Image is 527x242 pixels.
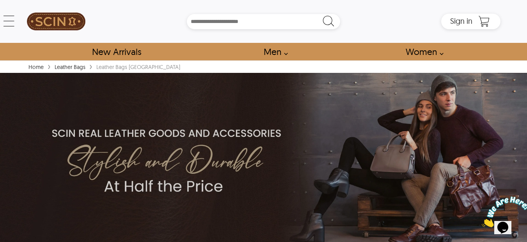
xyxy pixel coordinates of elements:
[450,19,472,25] a: Sign in
[27,4,86,39] a: SCIN
[450,16,472,26] span: Sign in
[476,16,492,27] a: Shopping Cart
[83,43,150,60] a: Shop New Arrivals
[479,193,527,230] iframe: chat widget
[53,64,87,71] a: Leather Bags
[255,43,292,60] a: shop men's leather jackets
[89,59,92,73] span: ›
[94,63,182,71] div: Leather Bags [GEOGRAPHIC_DATA]
[3,3,51,34] img: Chat attention grabber
[27,64,46,71] a: Home
[397,43,448,60] a: Shop Women Leather Jackets
[27,4,85,39] img: SCIN
[48,59,51,73] span: ›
